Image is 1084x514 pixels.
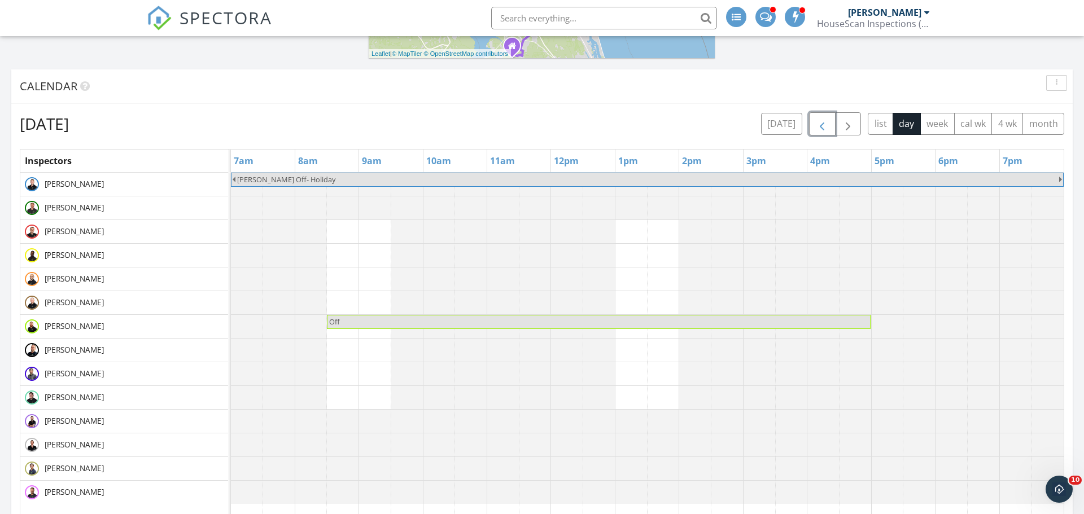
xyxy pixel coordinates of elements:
[936,152,961,170] a: 6pm
[371,50,390,57] a: Leaflet
[487,152,518,170] a: 11am
[893,113,921,135] button: day
[42,368,106,379] span: [PERSON_NAME]
[615,152,641,170] a: 1pm
[25,225,39,239] img: josh_photo1_spectora.jpg
[369,49,511,59] div: |
[237,174,335,184] span: [PERSON_NAME] Off- Holiday
[424,50,508,57] a: © OpenStreetMap contributors
[991,113,1023,135] button: 4 wk
[25,272,39,286] img: shaun_headshot.png
[25,248,39,262] img: daven_headshot.jpg
[817,18,930,29] div: HouseScan Inspections (HOME)
[42,273,106,284] span: [PERSON_NAME]
[761,113,802,135] button: [DATE]
[25,390,39,405] img: dom_headshot.jpg
[42,249,106,261] span: [PERSON_NAME]
[954,113,993,135] button: cal wk
[512,46,519,52] div: 87 Seasons Ct., St. Augustine FL 32092
[25,438,39,452] img: 25_headshot_insurance_gage.png
[42,439,106,450] span: [PERSON_NAME]
[42,392,106,403] span: [PERSON_NAME]
[42,297,106,308] span: [PERSON_NAME]
[25,319,39,333] img: tyler_headshot.jpg
[329,317,340,327] span: Off
[1069,476,1082,485] span: 10
[835,112,862,135] button: Next day
[679,152,705,170] a: 2pm
[42,344,106,355] span: [PERSON_NAME]
[872,152,897,170] a: 5pm
[147,6,172,30] img: The Best Home Inspection Software - Spectora
[42,415,106,427] span: [PERSON_NAME]
[42,320,106,332] span: [PERSON_NAME]
[42,226,106,237] span: [PERSON_NAME]
[551,152,582,170] a: 12pm
[295,152,321,170] a: 8am
[20,112,69,135] h2: [DATE]
[42,486,106,498] span: [PERSON_NAME]
[868,113,893,135] button: list
[25,462,39,476] img: 25_headshot_insurance_blake.png
[147,15,272,39] a: SPECTORA
[20,78,77,94] span: Calendar
[42,178,106,190] span: [PERSON_NAME]
[1046,476,1073,503] iframe: Intercom live chat
[25,343,39,357] img: mike_headshots.jpg
[25,414,39,428] img: untitled_2500_x_2500_px_4.png
[25,177,39,191] img: home_scan2.jpg
[231,152,256,170] a: 7am
[920,113,955,135] button: week
[42,463,106,474] span: [PERSON_NAME]
[744,152,769,170] a: 3pm
[491,7,717,29] input: Search everything...
[42,202,106,213] span: [PERSON_NAME]
[25,485,39,499] img: bradley_face.png
[809,112,836,135] button: Previous day
[25,155,72,167] span: Inspectors
[25,201,39,215] img: devin_photo_1.jpg
[392,50,422,57] a: © MapTiler
[25,296,39,310] img: home_scan16.jpg
[848,7,921,18] div: [PERSON_NAME]
[359,152,384,170] a: 9am
[1022,113,1064,135] button: month
[180,6,272,29] span: SPECTORA
[25,367,39,381] img: trent_headshot.png
[423,152,454,170] a: 10am
[807,152,833,170] a: 4pm
[1000,152,1025,170] a: 7pm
